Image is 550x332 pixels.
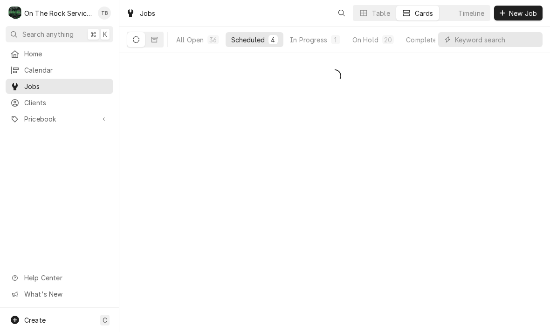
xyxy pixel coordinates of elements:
[352,35,378,45] div: On Hold
[372,8,390,18] div: Table
[406,35,441,45] div: Completed
[6,79,113,94] a: Jobs
[6,286,113,302] a: Go to What's New
[6,111,113,127] a: Go to Pricebook
[103,315,107,325] span: C
[6,46,113,61] a: Home
[384,35,392,45] div: 20
[6,62,113,78] a: Calendar
[24,49,109,59] span: Home
[209,35,217,45] div: 36
[103,29,107,39] span: K
[334,6,349,20] button: Open search
[8,7,21,20] div: O
[24,98,109,108] span: Clients
[6,26,113,42] button: Search anything⌘K
[119,66,550,86] div: Scheduled Jobs List Loading
[176,35,204,45] div: All Open
[290,35,327,45] div: In Progress
[22,29,74,39] span: Search anything
[6,270,113,285] a: Go to Help Center
[494,6,543,20] button: New Job
[270,35,276,45] div: 4
[24,8,93,18] div: On The Rock Services
[455,32,538,47] input: Keyword search
[24,65,109,75] span: Calendar
[231,35,265,45] div: Scheduled
[415,8,433,18] div: Cards
[24,273,108,283] span: Help Center
[458,8,484,18] div: Timeline
[98,7,111,20] div: TB
[507,8,539,18] span: New Job
[24,316,46,324] span: Create
[98,7,111,20] div: Todd Brady's Avatar
[8,7,21,20] div: On The Rock Services's Avatar
[328,66,341,86] span: Loading...
[24,81,109,91] span: Jobs
[90,29,96,39] span: ⌘
[6,95,113,110] a: Clients
[333,35,338,45] div: 1
[24,114,95,124] span: Pricebook
[24,289,108,299] span: What's New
